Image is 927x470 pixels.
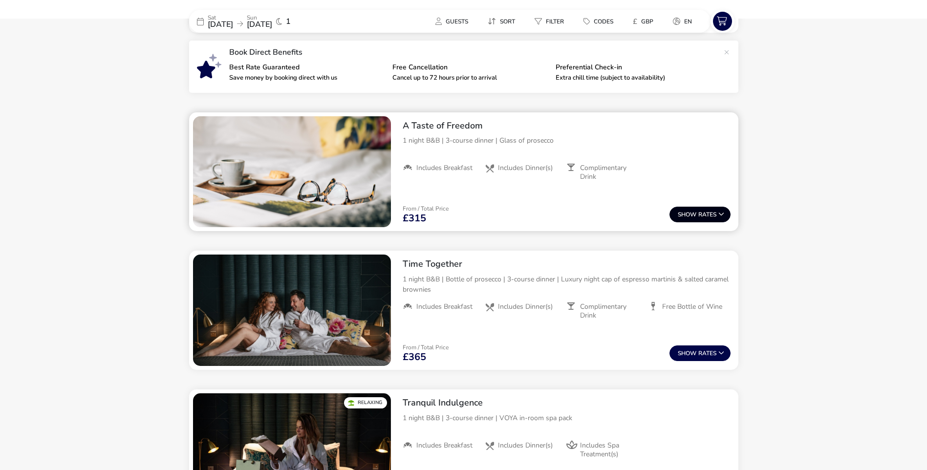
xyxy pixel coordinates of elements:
[556,75,711,81] p: Extra chill time (subject to availability)
[556,64,711,71] p: Preferential Check-in
[480,14,523,28] button: Sort
[208,19,233,30] span: [DATE]
[416,302,473,311] span: Includes Breakfast
[669,207,731,222] button: ShowRates
[189,10,336,33] div: Sat[DATE]Sun[DATE]1
[229,75,385,81] p: Save money by booking direct with us
[344,397,387,408] div: Relaxing
[498,164,553,172] span: Includes Dinner(s)
[395,251,738,328] div: Time Together1 night B&B | Bottle of prosecco | 3-course dinner | Luxury night cap of espresso ma...
[403,274,731,295] p: 1 night B&B | Bottle of prosecco | 3-course dinner | Luxury night cap of espresso martinis & salt...
[416,441,473,450] span: Includes Breakfast
[576,14,621,28] button: Codes
[416,164,473,172] span: Includes Breakfast
[428,14,476,28] button: Guests
[625,14,665,28] naf-pibe-menu-bar-item: £GBP
[594,18,613,25] span: Codes
[633,17,637,26] i: £
[403,214,426,223] span: £315
[641,18,653,25] span: GBP
[403,413,731,423] p: 1 night B&B | 3-course dinner | VOYA in-room spa pack
[403,352,426,362] span: £365
[480,14,527,28] naf-pibe-menu-bar-item: Sort
[665,14,704,28] naf-pibe-menu-bar-item: en
[498,302,553,311] span: Includes Dinner(s)
[403,258,731,270] h2: Time Together
[395,112,738,190] div: A Taste of Freedom1 night B&B | 3-course dinner | Glass of proseccoIncludes BreakfastIncludes Din...
[580,164,641,181] span: Complimentary Drink
[392,64,548,71] p: Free Cancellation
[403,120,731,131] h2: A Taste of Freedom
[527,14,576,28] naf-pibe-menu-bar-item: Filter
[286,18,291,25] span: 1
[403,206,449,212] p: From / Total Price
[395,389,738,467] div: Tranquil Indulgence1 night B&B | 3-course dinner | VOYA in-room spa packIncludes BreakfastInclude...
[392,75,548,81] p: Cancel up to 72 hours prior to arrival
[498,441,553,450] span: Includes Dinner(s)
[193,116,391,228] swiper-slide: 1 / 1
[403,135,731,146] p: 1 night B&B | 3-course dinner | Glass of prosecco
[580,441,641,459] span: Includes Spa Treatment(s)
[527,14,572,28] button: Filter
[428,14,480,28] naf-pibe-menu-bar-item: Guests
[403,344,449,350] p: From / Total Price
[662,302,722,311] span: Free Bottle of Wine
[684,18,692,25] span: en
[665,14,700,28] button: en
[580,302,641,320] span: Complimentary Drink
[625,14,661,28] button: £GBP
[208,15,233,21] p: Sat
[229,64,385,71] p: Best Rate Guaranteed
[229,48,719,56] p: Book Direct Benefits
[247,19,272,30] span: [DATE]
[446,18,468,25] span: Guests
[193,255,391,366] swiper-slide: 1 / 1
[678,212,698,218] span: Show
[247,15,272,21] p: Sun
[669,345,731,361] button: ShowRates
[403,397,731,408] h2: Tranquil Indulgence
[500,18,515,25] span: Sort
[546,18,564,25] span: Filter
[678,350,698,357] span: Show
[576,14,625,28] naf-pibe-menu-bar-item: Codes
